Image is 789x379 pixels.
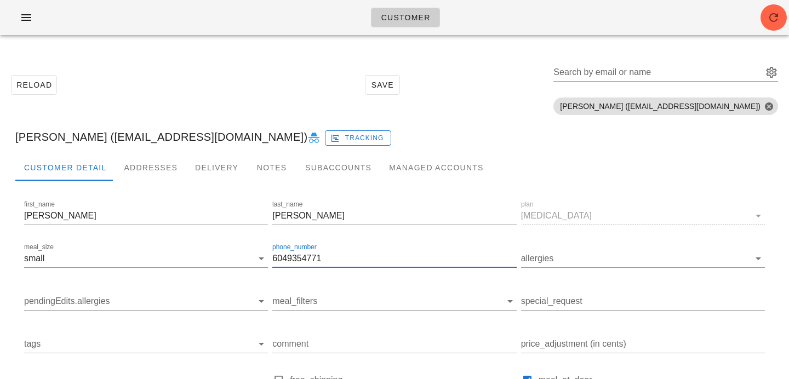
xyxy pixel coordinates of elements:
[272,200,302,209] label: last_name
[24,200,55,209] label: first_name
[296,154,380,181] div: Subaccounts
[521,207,765,225] div: plan[MEDICAL_DATA]
[521,250,765,267] div: allergies
[247,154,296,181] div: Notes
[365,75,400,95] button: Save
[186,154,247,181] div: Delivery
[115,154,186,181] div: Addresses
[370,81,395,89] span: Save
[7,119,782,154] div: [PERSON_NAME] ([EMAIL_ADDRESS][DOMAIN_NAME])
[24,254,44,263] div: small
[11,75,57,95] button: Reload
[272,243,317,251] label: phone_number
[16,81,52,89] span: Reload
[560,97,771,115] span: [PERSON_NAME] ([EMAIL_ADDRESS][DOMAIN_NAME])
[24,335,268,353] div: tags
[765,66,778,79] button: Search by email or name appended action
[371,8,439,27] a: Customer
[325,130,391,146] button: Tracking
[380,13,430,22] span: Customer
[15,154,115,181] div: Customer Detail
[764,101,774,111] button: Close
[24,292,268,310] div: pendingEdits.allergies
[272,292,516,310] div: meal_filters
[24,243,54,251] label: meal_size
[325,128,391,146] a: Tracking
[333,133,384,143] span: Tracking
[521,200,534,209] label: plan
[24,250,268,267] div: meal_sizesmall
[380,154,492,181] div: Managed Accounts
